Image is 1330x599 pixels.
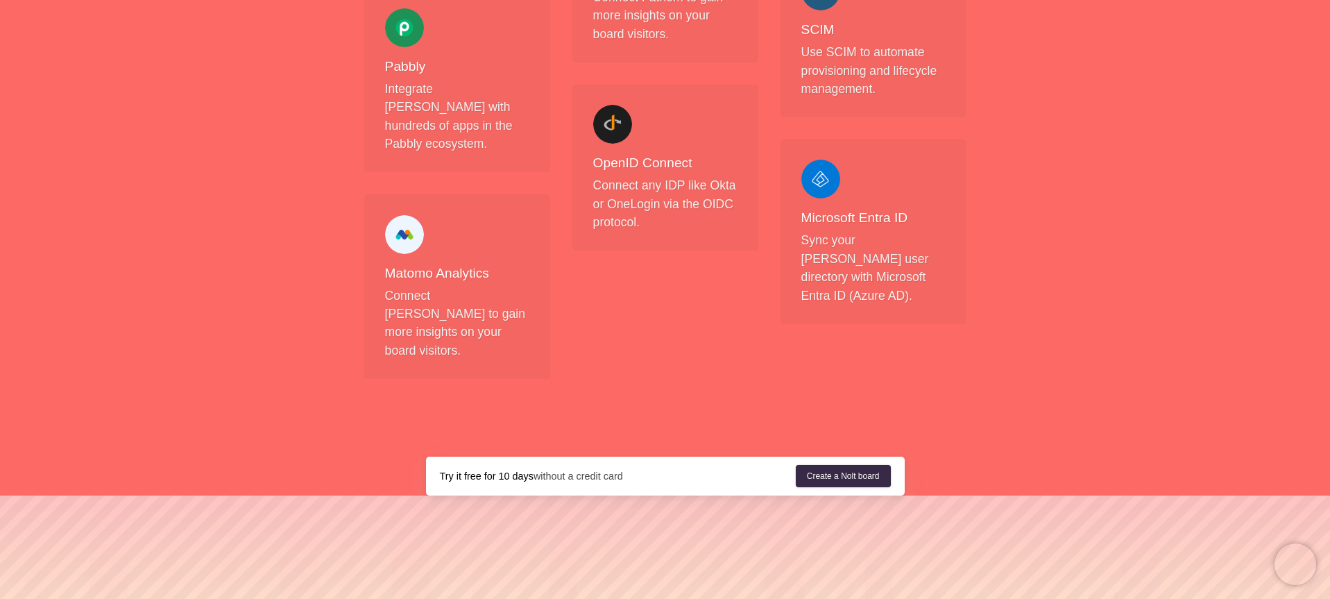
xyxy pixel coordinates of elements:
h4: Pabbly [385,58,529,76]
iframe: Chatra live chat [1274,543,1316,585]
div: without a credit card [440,469,796,483]
p: Connect any IDP like Okta or OneLogin via the OIDC protocol. [593,176,738,231]
p: Sync your [PERSON_NAME] user directory with Microsoft Entra ID (Azure AD). [801,231,946,305]
h4: SCIM [801,22,946,39]
strong: Try it free for 10 days [440,471,534,482]
p: Connect [PERSON_NAME] to gain more insights on your board visitors. [385,287,529,360]
h4: Matomo Analytics [385,265,529,282]
a: Create a Nolt board [796,465,891,487]
p: Integrate [PERSON_NAME] with hundreds of apps in the Pabbly ecosystem. [385,80,529,153]
p: Use SCIM to automate provisioning and lifecycle management. [801,43,946,98]
h4: Microsoft Entra ID [801,210,946,227]
h4: OpenID Connect [593,155,738,172]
